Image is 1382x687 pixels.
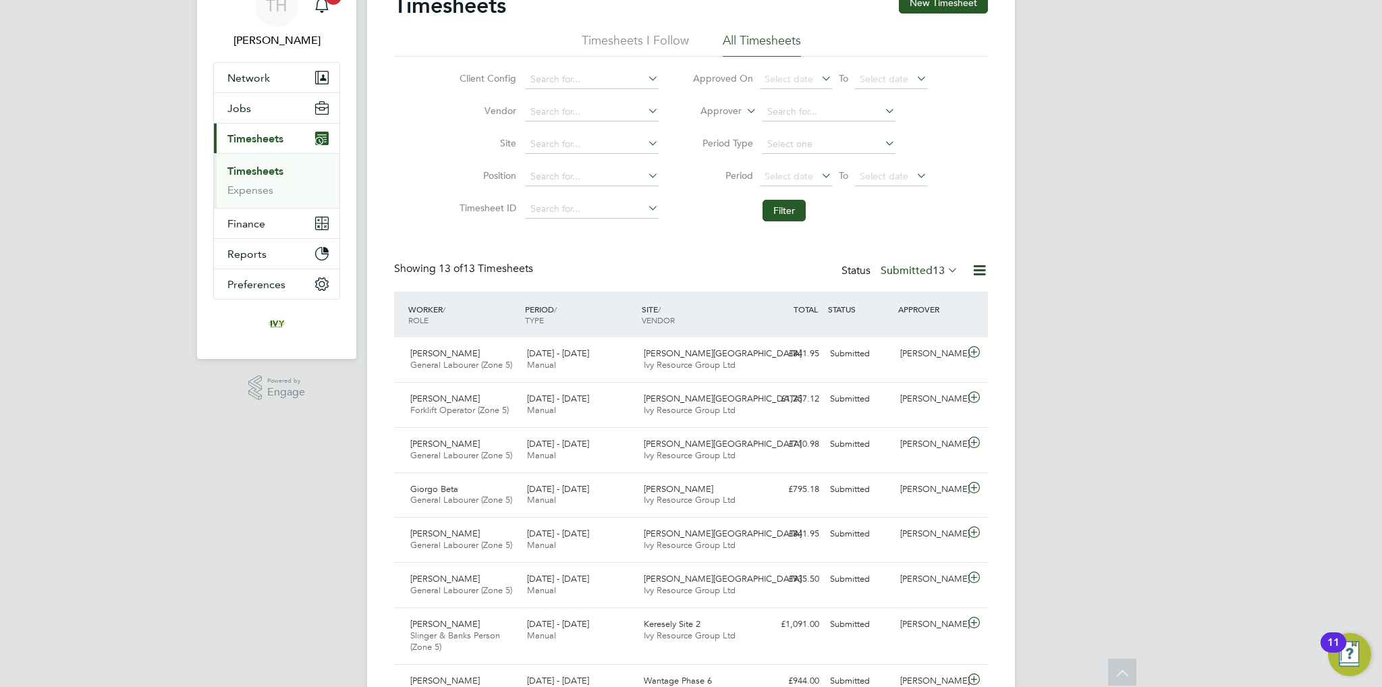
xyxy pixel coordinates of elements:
[443,304,445,314] span: /
[410,573,480,584] span: [PERSON_NAME]
[410,348,480,359] span: [PERSON_NAME]
[644,483,713,495] span: [PERSON_NAME]
[658,304,661,314] span: /
[644,675,712,686] span: Wantage Phase 6
[527,618,589,630] span: [DATE] - [DATE]
[527,675,589,686] span: [DATE] - [DATE]
[644,438,802,449] span: [PERSON_NAME][GEOGRAPHIC_DATA]
[644,584,736,596] span: Ivy Resource Group Ltd
[835,70,852,87] span: To
[754,478,825,501] div: £795.18
[763,135,895,154] input: Select one
[835,167,852,184] span: To
[895,613,965,636] div: [PERSON_NAME]
[644,359,736,370] span: Ivy Resource Group Ltd
[527,528,589,539] span: [DATE] - [DATE]
[644,539,736,551] span: Ivy Resource Group Ltd
[765,170,813,182] span: Select date
[439,262,533,275] span: 13 Timesheets
[227,165,283,177] a: Timesheets
[410,359,512,370] span: General Labourer (Zone 5)
[825,478,895,501] div: Submitted
[410,438,480,449] span: [PERSON_NAME]
[527,393,589,404] span: [DATE] - [DATE]
[644,449,736,461] span: Ivy Resource Group Ltd
[526,200,659,219] input: Search for...
[895,297,965,321] div: APPROVER
[527,630,556,641] span: Manual
[410,404,509,416] span: Forklift Operator (Zone 5)
[227,248,267,260] span: Reports
[881,264,958,277] label: Submitted
[895,523,965,545] div: [PERSON_NAME]
[825,433,895,456] div: Submitted
[895,433,965,456] div: [PERSON_NAME]
[763,200,806,221] button: Filter
[526,103,659,121] input: Search for...
[410,584,512,596] span: General Labourer (Zone 5)
[227,217,265,230] span: Finance
[527,573,589,584] span: [DATE] - [DATE]
[405,297,522,332] div: WORKER
[227,184,273,196] a: Expenses
[227,132,283,145] span: Timesheets
[527,584,556,596] span: Manual
[763,103,895,121] input: Search for...
[527,359,556,370] span: Manual
[526,135,659,154] input: Search for...
[825,343,895,365] div: Submitted
[455,72,516,84] label: Client Config
[527,494,556,505] span: Manual
[410,494,512,505] span: General Labourer (Zone 5)
[227,72,270,84] span: Network
[439,262,463,275] span: 13 of
[214,269,339,299] button: Preferences
[527,348,589,359] span: [DATE] - [DATE]
[526,167,659,186] input: Search for...
[410,449,512,461] span: General Labourer (Zone 5)
[644,393,802,404] span: [PERSON_NAME][GEOGRAPHIC_DATA]
[644,494,736,505] span: Ivy Resource Group Ltd
[408,314,429,325] span: ROLE
[642,314,675,325] span: VENDOR
[527,539,556,551] span: Manual
[394,262,536,276] div: Showing
[860,170,908,182] span: Select date
[841,262,961,281] div: Status
[214,209,339,238] button: Finance
[214,63,339,92] button: Network
[410,630,500,653] span: Slinger & Banks Person (Zone 5)
[692,169,753,182] label: Period
[754,433,825,456] div: £710.98
[765,73,813,85] span: Select date
[1327,642,1339,660] div: 11
[754,568,825,590] div: £935.50
[644,348,802,359] span: [PERSON_NAME][GEOGRAPHIC_DATA]
[825,297,895,321] div: STATUS
[582,32,689,57] li: Timesheets I Follow
[527,404,556,416] span: Manual
[526,70,659,89] input: Search for...
[692,72,753,84] label: Approved On
[681,105,742,118] label: Approver
[455,169,516,182] label: Position
[644,404,736,416] span: Ivy Resource Group Ltd
[525,314,544,325] span: TYPE
[895,478,965,501] div: [PERSON_NAME]
[644,528,802,539] span: [PERSON_NAME][GEOGRAPHIC_DATA]
[267,375,305,387] span: Powered by
[554,304,557,314] span: /
[933,264,945,277] span: 13
[825,388,895,410] div: Submitted
[248,375,306,401] a: Powered byEngage
[214,153,339,208] div: Timesheets
[860,73,908,85] span: Select date
[644,630,736,641] span: Ivy Resource Group Ltd
[825,568,895,590] div: Submitted
[895,388,965,410] div: [PERSON_NAME]
[754,523,825,545] div: £841.95
[227,102,251,115] span: Jobs
[410,483,458,495] span: Giorgo Beta
[214,93,339,123] button: Jobs
[455,202,516,214] label: Timesheet ID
